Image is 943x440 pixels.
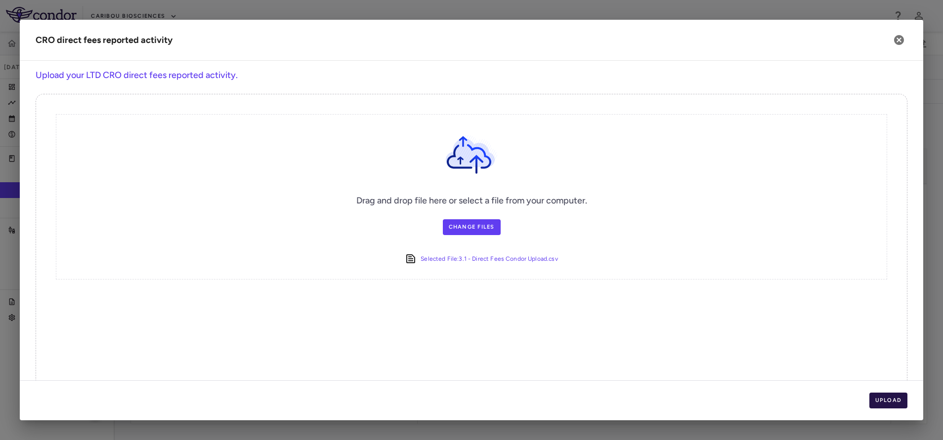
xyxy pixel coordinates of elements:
a: Selected File:3.1 - Direct Fees Condor Upload.csv [421,253,557,265]
div: CRO direct fees reported activity [36,34,172,47]
h6: Upload your LTD CRO direct fees reported activity. [36,69,907,82]
h6: Drag and drop file here or select a file from your computer. [356,194,587,207]
button: Upload [869,393,908,408]
label: Change Files [443,219,501,235]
